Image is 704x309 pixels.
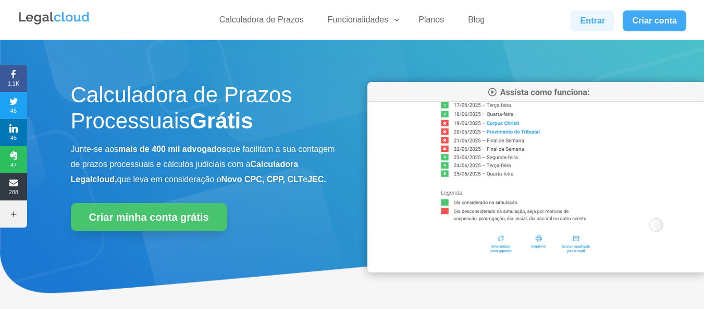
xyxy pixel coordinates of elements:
h1: Calculadora de Prazos Processuais [71,82,337,140]
b: Calculadora Legalcloud, [71,160,299,184]
a: Criar conta [623,10,686,31]
a: Entrar [571,10,614,31]
b: JEC. [307,175,326,184]
img: Legalcloud Logo [18,10,91,26]
a: Calculadora de Prazos [213,15,310,30]
strong: Grátis [190,109,253,133]
a: Funcionalidades [322,15,401,30]
a: Blog [462,15,491,30]
p: Junte-se aos que facilitam a sua contagem de prazos processuais e cálculos judiciais com a que le... [71,142,337,187]
a: Criar minha conta grátis [71,203,227,231]
a: Planos [412,15,450,30]
a: Logo da Legalcloud [18,19,91,28]
b: mais de 400 mil advogados [118,145,226,153]
b: Novo CPC, CPP, CLT [221,175,303,184]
